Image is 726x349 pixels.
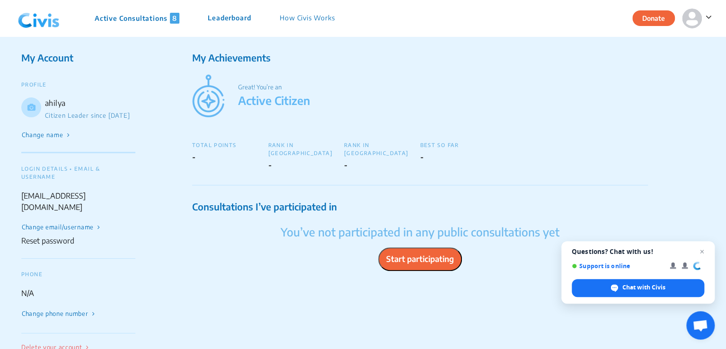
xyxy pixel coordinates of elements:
[572,279,704,297] div: Chat with Civis
[192,223,648,240] div: You’ve not participated in any public consultations yet
[344,141,420,157] div: RANK IN [GEOGRAPHIC_DATA]
[21,309,95,319] button: Change phone number
[378,247,462,271] button: Start participating
[21,288,135,299] div: N/A
[14,4,63,33] img: navlogo.png
[192,200,648,214] div: Consultations I’ve participated in
[192,74,224,117] img: citizen image
[682,9,702,28] img: person-default.svg
[420,141,496,149] div: BEST SO FAR
[192,51,648,65] div: My Achievements
[344,159,420,171] div: -
[420,151,496,163] div: -
[572,262,663,270] span: Support is online
[170,13,179,24] span: 8
[622,283,665,292] span: Chat with Civis
[280,13,335,24] p: How Civis Works
[696,246,708,257] span: Close chat
[192,151,268,163] div: -
[21,51,135,65] div: My Account
[45,111,135,121] p: Citizen Leader since [DATE]
[45,97,135,109] p: ahilya
[632,13,682,22] a: Donate
[21,81,135,88] div: PROFILE
[21,222,101,233] button: Change email/username
[208,13,251,24] p: Leaderboard
[21,235,74,246] div: Reset password
[268,141,344,157] div: RANK IN [GEOGRAPHIC_DATA]
[572,248,704,255] span: Questions? Chat with us!
[686,311,715,340] div: Open chat
[21,190,135,213] div: [EMAIL_ADDRESS][DOMAIN_NAME]
[21,130,71,140] button: Change name
[238,92,648,109] p: Active Citizen
[21,270,135,279] div: PHONE
[192,141,268,149] div: TOTAL POINTS
[21,165,135,181] div: LOGIN DETAILS • EMAIL & USERNAME
[632,10,675,26] button: Donate
[95,13,179,24] p: Active Consultations
[238,83,648,92] p: Great! You’re an
[268,159,344,171] div: -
